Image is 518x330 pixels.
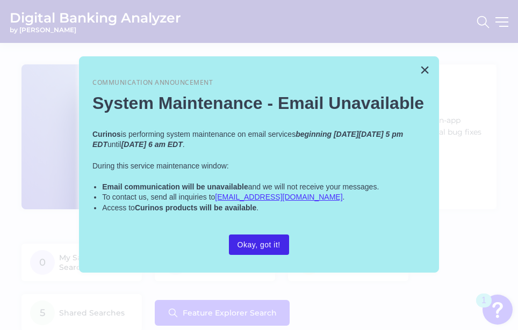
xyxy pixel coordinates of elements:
span: To contact us, send all inquiries to [102,193,215,201]
span: and we will not receive your messages. [248,182,379,191]
button: Close [420,61,430,78]
span: . [183,140,185,149]
p: Communication Announcement [92,78,426,87]
span: . [256,203,258,212]
strong: Email communication will be unavailable [102,182,248,191]
span: until [107,140,121,149]
strong: Curinos products will be available [135,203,256,212]
em: [DATE] 6 am EDT [121,140,183,149]
strong: Curinos [92,130,121,138]
span: is performing system maintenance on email services [121,130,296,138]
span: Access to [102,203,135,212]
h2: System Maintenance - Email Unavailable [92,93,426,113]
p: During this service maintenance window: [92,161,426,172]
button: Okay, got it! [229,234,289,255]
a: [EMAIL_ADDRESS][DOMAIN_NAME] [215,193,342,201]
span: . [343,193,345,201]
